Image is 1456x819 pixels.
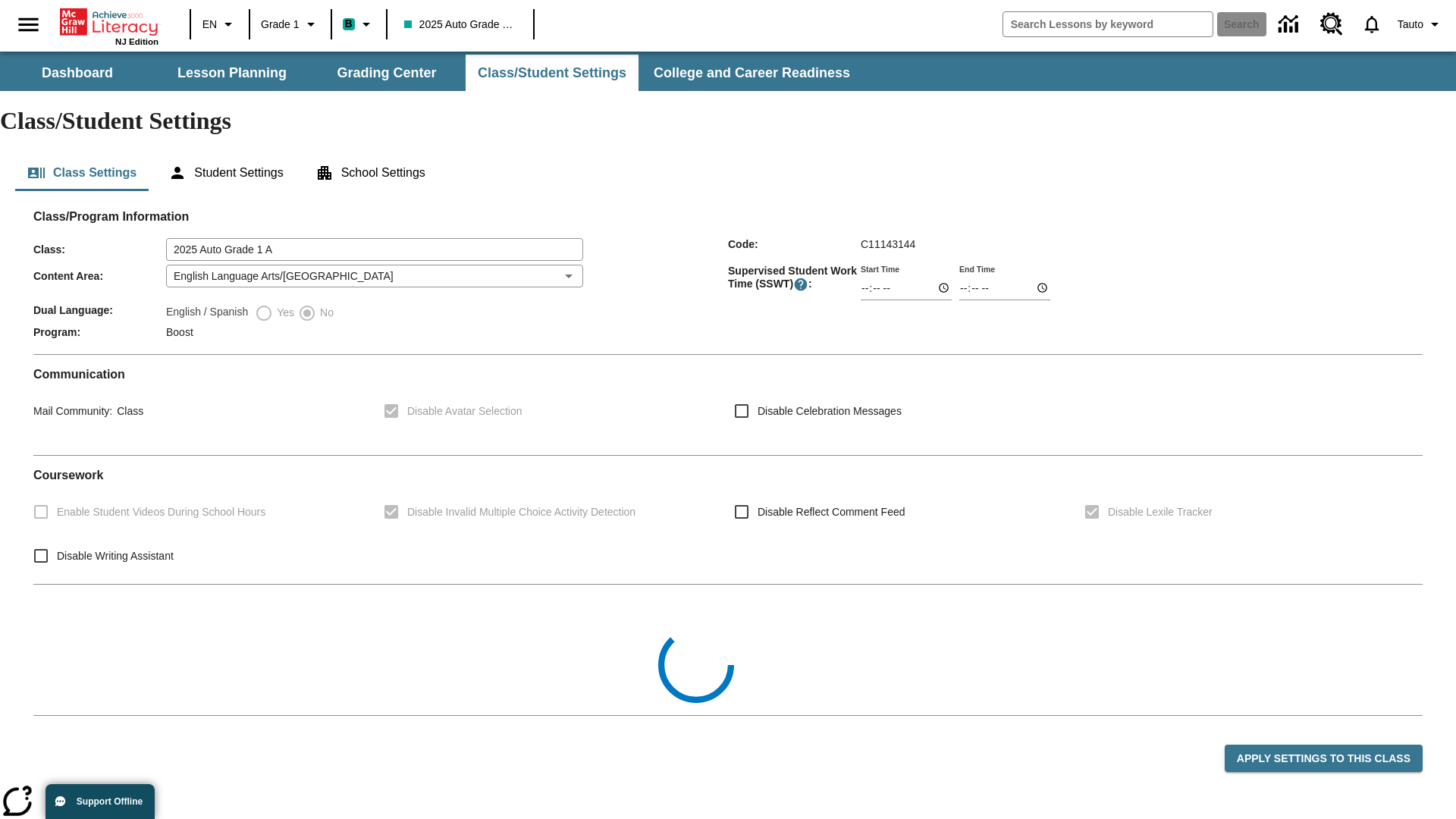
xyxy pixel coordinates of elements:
span: Class : [33,243,166,256]
button: Language: EN, Select a language [196,11,244,38]
button: Class/Student Settings [466,55,639,91]
div: Class/Student Settings [15,155,1441,191]
span: Disable Reflect Comment Feed [758,504,905,520]
h2: Course work [33,468,1423,482]
button: Class Settings [15,155,149,191]
span: Disable Lexile Tracker [1108,504,1213,520]
label: English / Spanish [166,304,248,322]
div: Home [60,5,158,46]
button: Apply Settings to this Class [1225,745,1423,773]
span: 2025 Auto Grade 1 A [404,17,516,33]
button: Profile/Settings [1392,11,1450,38]
a: Data Center [1269,4,1311,45]
a: Notifications [1352,5,1392,44]
span: Support Offline [77,796,143,807]
button: Grade: Grade 1, Select a grade [255,11,326,38]
button: Open side menu [6,2,51,47]
span: Grade 1 [261,17,300,33]
span: Tauto [1398,17,1423,33]
span: C11143144 [861,238,915,250]
span: No [316,305,334,321]
input: search field [1003,12,1213,36]
span: Supervised Student Work Time (SSWT) : [728,265,861,292]
span: Class [112,405,143,417]
div: Communication [33,367,1423,443]
button: Dashboard [2,55,153,91]
a: Resource Center, Will open in new tab [1311,4,1352,45]
span: Mail Community : [33,405,112,417]
input: Class [166,238,583,261]
span: Dual Language : [33,304,166,316]
span: Program : [33,326,166,338]
div: Coursework [33,468,1423,572]
button: School Settings [303,155,438,191]
span: Boost [166,326,193,338]
button: Lesson Planning [156,55,308,91]
h2: Communication [33,367,1423,381]
label: End Time [959,263,995,275]
div: Class Collections [33,597,1423,703]
span: Disable Avatar Selection [407,403,522,419]
span: Content Area : [33,270,166,282]
a: Home [60,7,158,37]
button: Support Offline [45,784,155,819]
button: Supervised Student Work Time is the timeframe when students can take LevelSet and when lessons ar... [793,277,808,292]
span: Disable Writing Assistant [57,548,174,564]
span: B [345,14,353,33]
span: NJ Edition [115,37,158,46]
button: Grading Center [311,55,463,91]
span: EN [202,17,217,33]
span: Code : [728,238,861,250]
div: Class/Program Information [33,224,1423,342]
button: College and Career Readiness [642,55,862,91]
span: Yes [273,305,294,321]
span: Enable Student Videos During School Hours [57,504,265,520]
button: Boost Class color is teal. Change class color [337,11,381,38]
span: Disable Invalid Multiple Choice Activity Detection [407,504,635,520]
label: Start Time [861,263,899,275]
div: English Language Arts/[GEOGRAPHIC_DATA] [166,265,583,287]
h2: Class/Program Information [33,209,1423,224]
span: Disable Celebration Messages [758,403,902,419]
button: Student Settings [156,155,295,191]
